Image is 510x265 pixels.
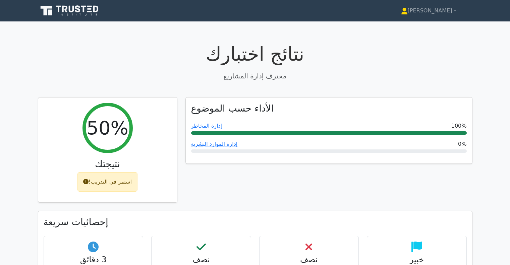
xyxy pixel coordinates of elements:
[224,72,286,80] font: محترف إدارة المشاريع
[191,141,238,147] a: إدارة الموارد البشرية
[89,179,132,185] font: استمر في التدريب!
[192,255,210,264] font: نصف
[206,43,304,65] font: نتائج اختبارك
[87,117,128,139] font: 50%
[80,255,107,264] font: 3 دقائق
[409,255,424,264] font: خبير
[191,123,222,129] a: إدارة المخاطر
[451,123,467,129] font: 100%
[95,158,120,170] font: نتيجتك
[300,255,318,264] font: نصف
[44,216,108,227] font: إحصائيات سريعة
[458,141,466,147] font: 0%
[191,103,274,114] font: الأداء حسب الموضوع
[408,7,452,14] font: [PERSON_NAME]
[385,4,472,17] a: [PERSON_NAME]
